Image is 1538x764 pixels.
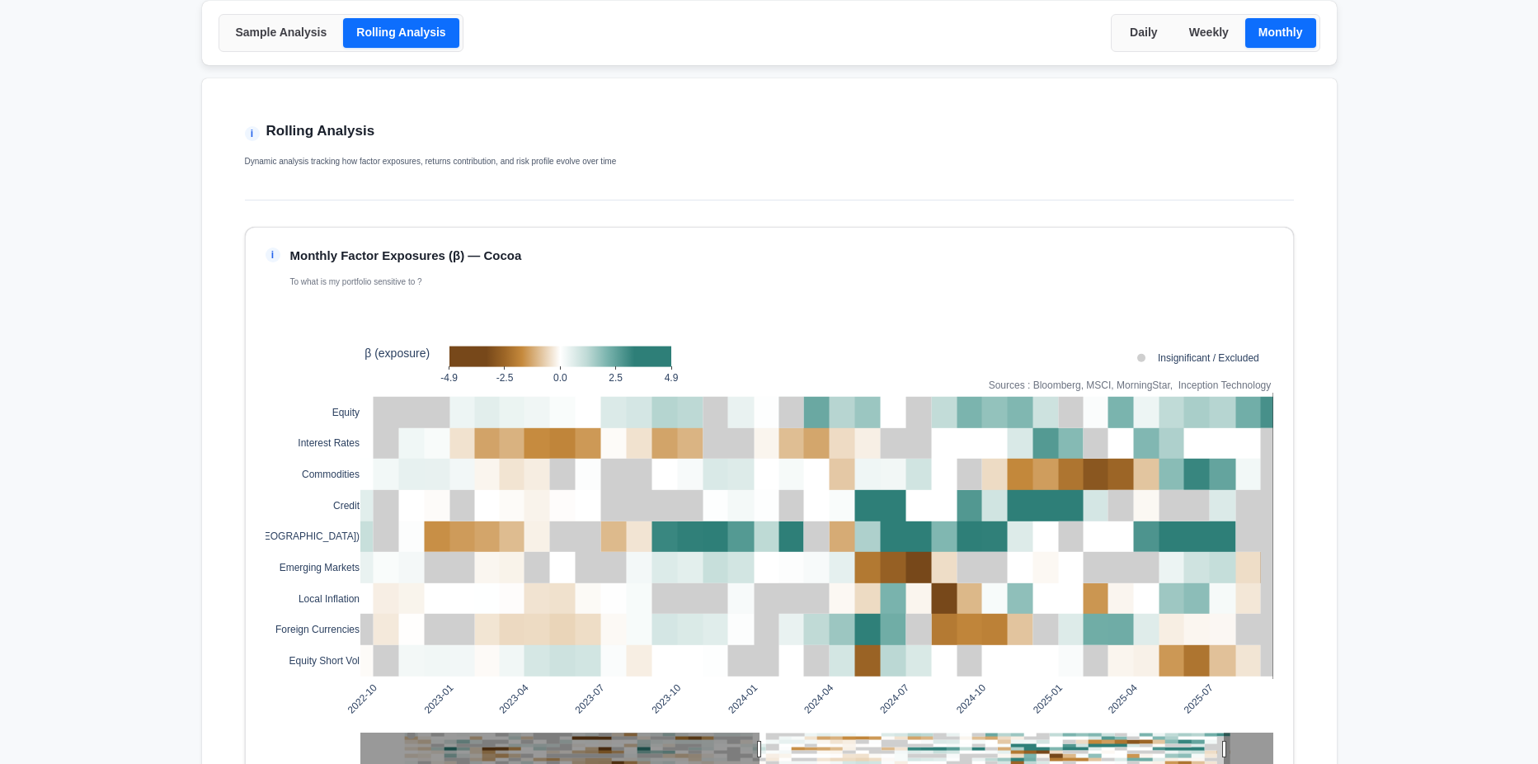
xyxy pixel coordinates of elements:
[290,248,522,264] p: Monthly Factor Exposures (β) — Cocoa
[245,126,260,141] span: tip_icon_section_rolling
[343,18,459,48] button: Rolling Analysis
[245,157,740,167] p: Dynamic analysis tracking how factor exposures, returns contribution, and risk profile evolve ove...
[1176,18,1242,48] button: Weekly
[223,18,341,48] button: Sample Analysis
[266,121,375,141] h2: Rolling Analysis
[290,277,522,287] p: To what is my portfolio sensitive to ?
[1245,18,1316,48] button: Monthly
[266,248,280,262] span: i
[1115,18,1173,48] button: Daily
